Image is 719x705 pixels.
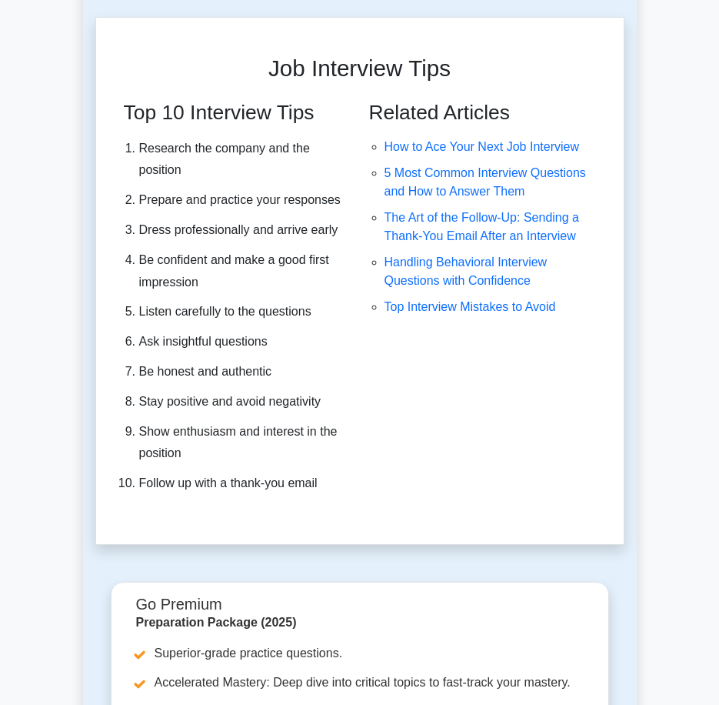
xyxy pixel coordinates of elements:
a: The Art of the Follow-Up: Sending a Thank-You Email After an Interview [384,211,579,242]
a: Handling Behavioral Interview Questions with Confidence [384,256,548,287]
li: Follow up with a thank-you email [139,473,341,495]
li: Stay positive and avoid negativity [139,391,341,413]
li: Be honest and authentic [139,361,341,383]
li: Be confident and make a good first impression [139,249,341,294]
h2: Job Interview Tips [96,55,624,82]
a: Top Interview Mistakes to Avoid [384,300,556,313]
li: Research the company and the position [139,138,341,182]
li: Ask insightful questions [139,331,341,353]
a: 5 Most Common Interview Questions and How to Answer Them [384,166,586,198]
a: How to Ace Your Next Job Interview [384,140,579,153]
h3: Top 10 Interview Tips [124,101,341,125]
li: Listen carefully to the questions [139,301,341,323]
li: Prepare and practice your responses [139,189,341,212]
li: Show enthusiasm and interest in the position [139,421,341,466]
h3: Related Articles [369,101,605,125]
li: Dress professionally and arrive early [139,219,341,242]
